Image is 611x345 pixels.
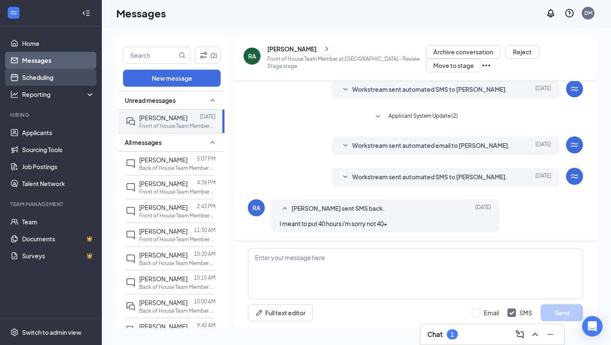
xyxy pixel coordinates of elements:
p: 4:36 PM [197,179,216,186]
button: Full text editorPen [248,304,313,321]
p: Front of House Team Member at [GEOGRAPHIC_DATA] [139,236,216,243]
div: RA [252,204,261,212]
a: Sourcing Tools [22,141,95,158]
p: Front of House Team Member at [GEOGRAPHIC_DATA] [139,212,216,219]
span: Applicant System Update (2) [389,112,458,122]
span: Unread messages [125,96,176,105]
p: Back of House Team Member at [GEOGRAPHIC_DATA] [139,260,216,267]
a: Home [22,35,95,52]
p: 10:30 AM [194,250,216,257]
a: Job Postings [22,158,95,175]
span: [PERSON_NAME] [139,204,188,211]
svg: Filter [199,50,209,60]
span: [PERSON_NAME] [139,156,188,164]
p: 5:07 PM [197,155,216,162]
button: New message [123,70,221,87]
svg: ChatInactive [126,206,136,216]
svg: ChatInactive [126,230,136,240]
button: Move to stage [426,59,481,72]
svg: SmallChevronUp [207,95,218,105]
p: 2:43 PM [197,203,216,210]
svg: DoubleChat [126,325,136,335]
button: Minimize [544,328,557,341]
svg: SmallChevronDown [340,141,350,151]
p: 10:15 AM [194,274,216,281]
div: [PERSON_NAME] [267,45,317,53]
button: ChevronRight [320,42,333,55]
span: All messages [125,138,162,147]
svg: ChatInactive [126,277,136,288]
h1: Messages [116,6,166,20]
a: Scheduling [22,69,95,86]
p: 9:45 AM [197,322,216,329]
svg: ComposeMessage [515,329,525,339]
a: Applicants [22,124,95,141]
span: [DATE] [535,172,551,182]
a: Talent Network [22,175,95,192]
svg: ChatInactive [126,182,136,192]
span: [PERSON_NAME] [139,251,188,259]
svg: Settings [10,328,19,337]
span: Workstream sent automated email to [PERSON_NAME]. [352,141,510,151]
span: [PERSON_NAME] [139,275,188,283]
a: Messages [22,52,95,69]
p: Back of House Team Member at [GEOGRAPHIC_DATA] [139,283,216,291]
svg: Notifications [546,8,556,18]
input: Search [123,47,177,63]
div: Team Management [10,201,93,208]
a: DocumentsCrown [22,230,95,247]
button: Filter (2) [195,47,221,64]
svg: DoubleChat [126,116,136,127]
svg: ChevronUp [530,329,540,339]
p: Back of House Team Member at [GEOGRAPHIC_DATA] [139,164,216,172]
span: Workstream sent automated SMS to [PERSON_NAME]. [352,85,507,95]
svg: SmallChevronDown [340,172,350,182]
span: [PERSON_NAME] [139,299,188,306]
button: ComposeMessage [513,328,527,341]
span: [PERSON_NAME] sent SMS back. [291,204,385,214]
svg: WorkstreamLogo [569,171,580,181]
svg: QuestionInfo [564,8,575,18]
span: I meant to put 40 hours i'm sorry not 40+ [280,220,387,227]
svg: WorkstreamLogo [569,84,580,94]
div: Hiring [10,111,93,119]
a: SurveysCrown [22,247,95,264]
div: 1 [451,331,454,338]
div: DM [584,9,592,17]
h3: Chat [427,330,443,339]
svg: WorkstreamLogo [9,8,18,17]
svg: ChatInactive [126,158,136,169]
span: [PERSON_NAME] [139,180,188,187]
p: Front of House Team Member at [GEOGRAPHIC_DATA] [139,122,216,130]
div: RA [248,52,256,60]
p: Front of House Team Member at [GEOGRAPHIC_DATA] [139,188,216,195]
p: [DATE] [200,113,216,120]
svg: SmallChevronUp [207,137,218,147]
p: Front of House Team Member at [GEOGRAPHIC_DATA] - Review Stage stage [267,55,426,70]
p: 10:00 AM [194,298,216,305]
svg: SmallChevronDown [373,112,383,122]
svg: SmallChevronDown [340,85,350,95]
span: [PERSON_NAME] [139,114,188,122]
a: Team [22,213,95,230]
svg: Ellipses [481,60,491,71]
div: Open Intercom Messenger [582,316,603,337]
span: [PERSON_NAME] [139,227,188,235]
button: SmallChevronDownApplicant System Update (2) [373,112,458,122]
svg: Analysis [10,90,19,99]
span: Workstream sent automated SMS to [PERSON_NAME]. [352,172,507,182]
span: [PERSON_NAME] [139,322,188,330]
svg: ChevronRight [322,44,331,54]
svg: DoubleChat [126,301,136,311]
svg: MagnifyingGlass [179,52,185,59]
p: Back of House Team Member at [GEOGRAPHIC_DATA] [139,307,216,314]
svg: Pen [255,308,263,317]
span: [DATE] [475,204,491,214]
span: [DATE] [535,141,551,151]
button: Send [541,304,583,321]
p: 11:30 AM [194,226,216,234]
svg: WorkstreamLogo [569,140,580,150]
svg: Minimize [545,329,555,339]
button: Archive conversation [426,45,500,59]
button: Reject [505,45,539,59]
